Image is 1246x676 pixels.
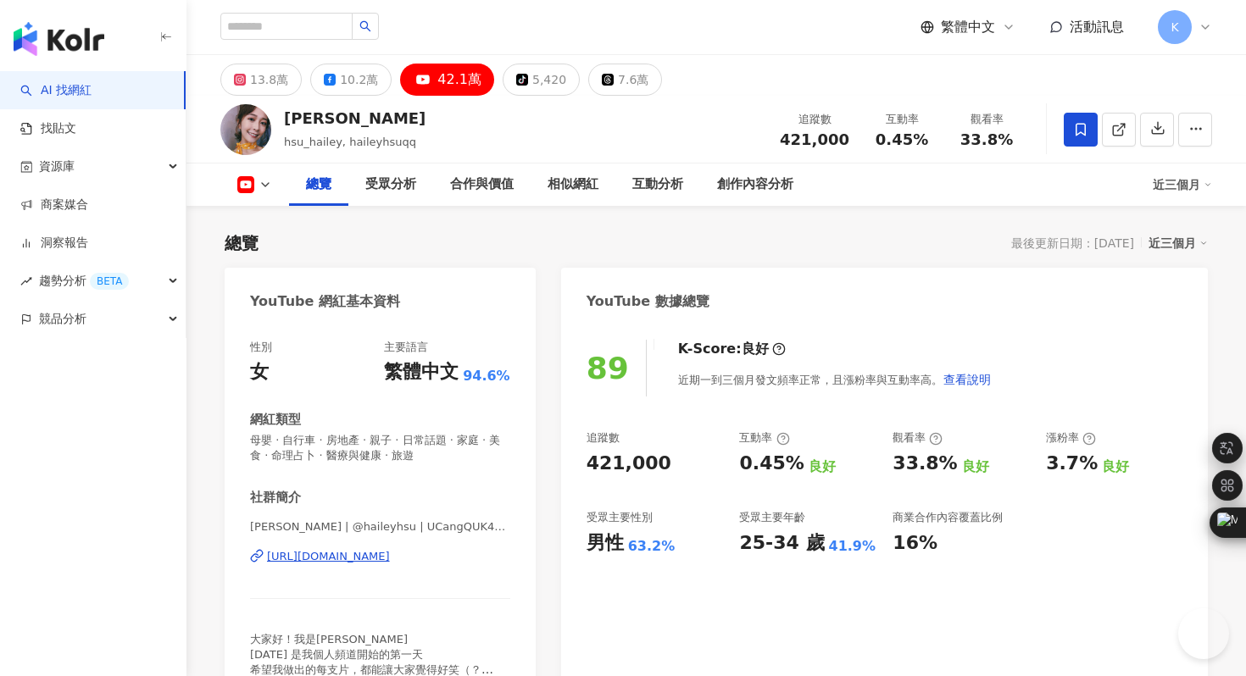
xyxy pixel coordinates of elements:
span: 繁體中文 [941,18,995,36]
button: 42.1萬 [400,64,494,96]
div: 63.2% [628,537,676,556]
span: 競品分析 [39,300,86,338]
button: 13.8萬 [220,64,302,96]
div: 女 [250,359,269,385]
span: K [1171,18,1178,36]
div: 33.8% [893,451,957,477]
div: 89 [587,351,629,385]
iframe: Help Scout Beacon - Open [1178,608,1229,659]
div: 合作與價值 [450,175,514,195]
button: 7.6萬 [588,64,662,96]
div: 主要語言 [384,340,428,355]
a: searchAI 找網紅 [20,82,92,99]
div: 7.6萬 [618,68,648,91]
div: 受眾分析 [365,175,416,195]
div: 421,000 [587,451,671,477]
span: rise [20,275,32,287]
div: 良好 [742,340,769,358]
div: 商業合作內容覆蓋比例 [893,510,1003,525]
div: 良好 [1102,457,1129,476]
div: 觀看率 [954,111,1019,128]
div: 41.9% [829,537,876,556]
div: YouTube 網紅基本資料 [250,292,400,311]
div: 良好 [809,457,836,476]
span: 趨勢分析 [39,262,129,300]
button: 5,420 [503,64,580,96]
div: 良好 [962,457,989,476]
div: 繁體中文 [384,359,459,385]
a: [URL][DOMAIN_NAME] [250,549,510,564]
span: 母嬰 · 自行車 · 房地產 · 親子 · 日常話題 · 家庭 · 美食 · 命理占卜 · 醫療與健康 · 旅遊 [250,433,510,463]
div: [URL][DOMAIN_NAME] [267,549,390,564]
div: 漲粉率 [1046,430,1096,446]
div: 近期一到三個月發文頻率正常，且漲粉率與互動率高。 [678,363,992,396]
button: 查看說明 [943,363,992,396]
div: K-Score : [678,340,786,358]
div: 社群簡介 [250,489,301,507]
span: hsu_hailey, haileyhsuqq [284,136,416,148]
div: 互動率 [870,111,934,128]
div: 相似網紅 [548,175,598,195]
div: 總覽 [306,175,331,195]
div: 男性 [587,530,624,557]
img: KOL Avatar [220,104,271,155]
div: 創作內容分析 [717,175,793,195]
div: 受眾主要性別 [587,510,653,525]
div: 3.7% [1046,451,1098,477]
span: 活動訊息 [1070,19,1124,35]
div: 10.2萬 [340,68,378,91]
div: 25-34 歲 [739,530,824,557]
a: 商案媒合 [20,197,88,213]
div: 16% [893,530,937,557]
span: 421,000 [780,130,849,148]
span: 資源庫 [39,147,75,186]
a: 找貼文 [20,120,76,137]
div: 總覽 [225,231,259,255]
div: 5,420 [532,68,566,91]
img: logo [14,22,104,56]
div: [PERSON_NAME] [284,108,426,129]
span: 查看說明 [943,373,991,386]
div: 互動率 [739,430,789,446]
div: 13.8萬 [250,68,288,91]
div: 性別 [250,340,272,355]
div: 互動分析 [632,175,683,195]
div: 追蹤數 [587,430,620,446]
span: search [359,20,371,32]
div: 0.45% [739,451,804,477]
div: 最後更新日期：[DATE] [1011,236,1134,250]
div: BETA [90,273,129,290]
a: 洞察報告 [20,235,88,252]
div: 42.1萬 [437,68,481,91]
div: 觀看率 [893,430,943,446]
span: 33.8% [960,131,1013,148]
span: [PERSON_NAME] | @haileyhsu | UCangQUK41PvVr608Zwnv86A [250,519,510,535]
div: 近三個月 [1149,232,1208,254]
div: 近三個月 [1153,171,1212,198]
button: 10.2萬 [310,64,392,96]
div: 網紅類型 [250,411,301,429]
div: YouTube 數據總覽 [587,292,709,311]
div: 受眾主要年齡 [739,510,805,525]
div: 追蹤數 [780,111,849,128]
span: 94.6% [463,367,510,385]
span: 0.45% [876,131,928,148]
